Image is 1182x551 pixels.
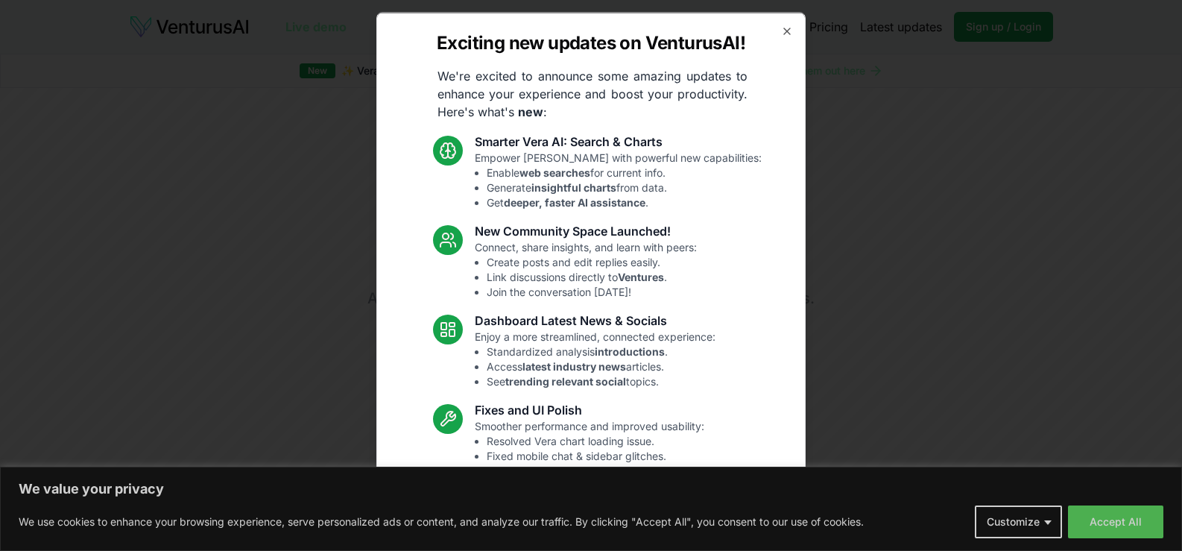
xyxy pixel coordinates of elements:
[487,284,697,299] li: Join the conversation [DATE]!
[475,150,762,210] p: Empower [PERSON_NAME] with powerful new capabilities:
[505,374,626,387] strong: trending relevant social
[518,104,543,119] strong: new
[504,195,645,208] strong: deeper, faster AI assistance
[595,344,665,357] strong: introductions
[424,490,758,544] p: These updates are designed to make VenturusAI more powerful, intuitive, and user-friendly. Let us...
[487,433,704,448] li: Resolved Vera chart loading issue.
[487,359,715,374] li: Access articles.
[475,221,697,239] h3: New Community Space Launched!
[487,165,762,180] li: Enable for current info.
[487,448,704,463] li: Fixed mobile chat & sidebar glitches.
[475,418,704,478] p: Smoother performance and improved usability:
[475,400,704,418] h3: Fixes and UI Polish
[487,254,697,269] li: Create posts and edit replies easily.
[522,359,626,372] strong: latest industry news
[487,374,715,388] li: See topics.
[475,311,715,329] h3: Dashboard Latest News & Socials
[487,463,704,478] li: Enhanced overall UI consistency.
[487,344,715,359] li: Standardized analysis .
[426,66,759,120] p: We're excited to announce some amazing updates to enhance your experience and boost your producti...
[618,270,664,283] strong: Ventures
[475,239,697,299] p: Connect, share insights, and learn with peers:
[487,180,762,195] li: Generate from data.
[487,269,697,284] li: Link discussions directly to .
[531,180,616,193] strong: insightful charts
[475,132,762,150] h3: Smarter Vera AI: Search & Charts
[437,31,745,54] h2: Exciting new updates on VenturusAI!
[519,166,590,178] strong: web searches
[475,329,715,388] p: Enjoy a more streamlined, connected experience:
[487,195,762,210] li: Get .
